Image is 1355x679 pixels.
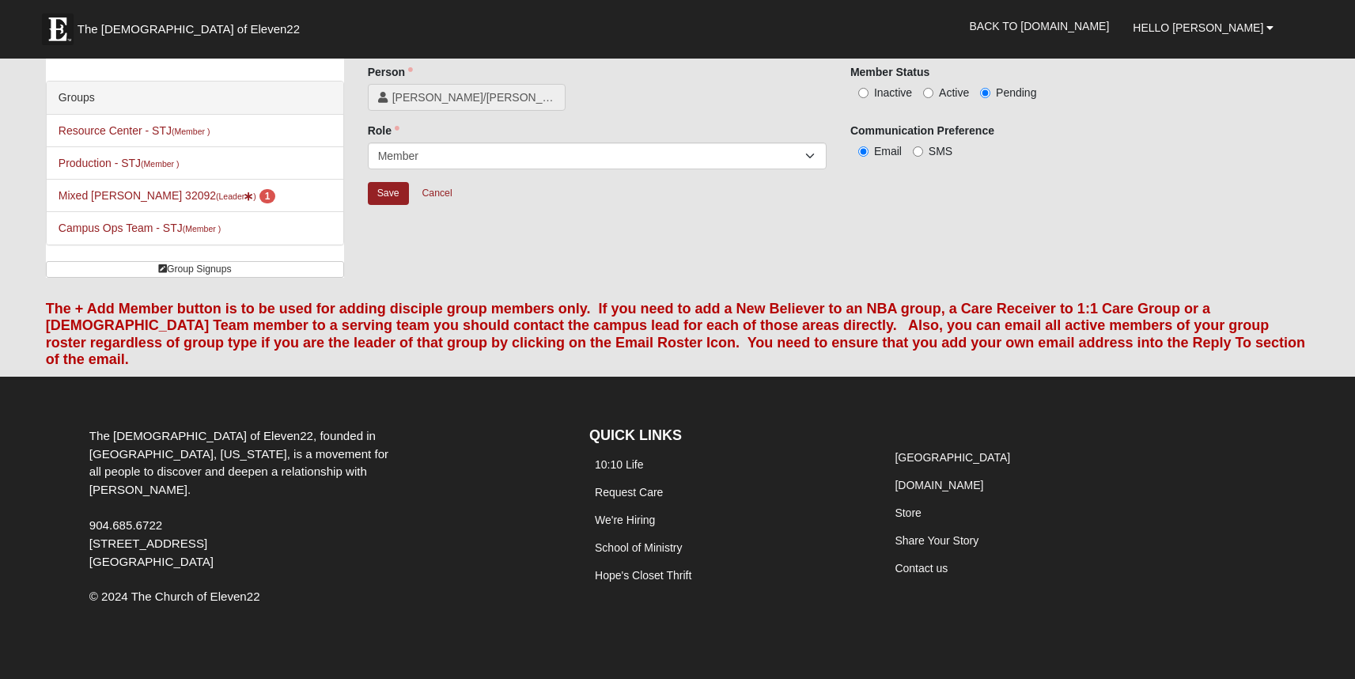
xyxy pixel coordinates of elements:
[368,182,409,205] input: Alt+s
[957,6,1121,46] a: Back to [DOMAIN_NAME]
[595,458,644,471] a: 10:10 Life
[895,451,1010,464] a: [GEOGRAPHIC_DATA]
[1121,8,1285,47] a: Hello [PERSON_NAME]
[923,88,933,98] input: Active
[392,89,555,105] span: [PERSON_NAME]/[PERSON_NAME]
[874,145,902,157] span: Email
[1133,21,1263,34] span: Hello [PERSON_NAME]
[874,86,912,99] span: Inactive
[913,146,923,157] input: SMS
[368,123,399,138] label: Role
[46,261,344,278] a: Group Signups
[929,145,952,157] span: SMS
[595,569,691,582] a: Hope's Closet Thrift
[939,86,969,99] span: Active
[368,64,413,80] label: Person
[980,88,990,98] input: Pending
[895,534,978,547] a: Share Your Story
[89,555,214,568] span: [GEOGRAPHIC_DATA]
[183,224,221,233] small: (Member )
[78,427,411,571] div: The [DEMOGRAPHIC_DATA] of Eleven22, founded in [GEOGRAPHIC_DATA], [US_STATE], is a movement for a...
[850,123,994,138] label: Communication Preference
[589,427,865,445] h4: QUICK LINKS
[996,86,1036,99] span: Pending
[895,479,983,491] a: [DOMAIN_NAME]
[89,590,260,603] span: © 2024 The Church of Eleven22
[34,6,350,45] a: The [DEMOGRAPHIC_DATA] of Eleven22
[850,64,929,80] label: Member Status
[216,192,256,201] small: (Leader )
[78,21,300,37] span: The [DEMOGRAPHIC_DATA] of Eleven22
[46,301,1305,368] font: The + Add Member button is to be used for adding disciple group members only. If you need to add ...
[895,562,948,575] a: Contact us
[59,222,221,234] a: Campus Ops Team - STJ(Member )
[47,82,343,115] div: Groups
[59,157,180,169] a: Production - STJ(Member )
[595,514,655,526] a: We're Hiring
[858,88,869,98] input: Inactive
[595,486,663,499] a: Request Care
[42,13,74,45] img: Eleven22 logo
[59,189,275,202] a: Mixed [PERSON_NAME] 32092(Leader) 1
[895,506,921,519] a: Store
[172,127,210,136] small: (Member )
[595,541,682,554] a: School of Ministry
[858,146,869,157] input: Email
[411,181,462,206] a: Cancel
[141,159,179,169] small: (Member )
[59,124,210,137] a: Resource Center - STJ(Member )
[259,189,276,203] span: number of pending members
